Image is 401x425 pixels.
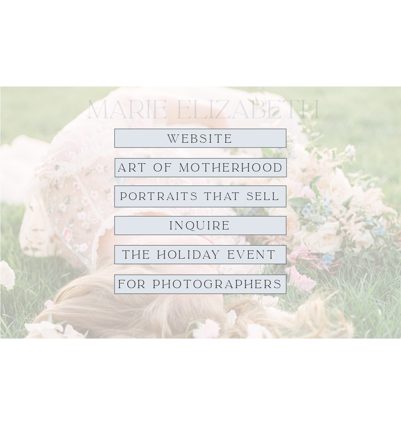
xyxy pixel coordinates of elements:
[162,133,239,145] a: website
[117,162,284,174] a: Art of Motherhood
[115,249,284,261] a: THE HOLIDAY EVENT
[165,220,235,232] a: inquire
[117,278,283,290] a: For Photographers
[114,191,286,203] a: PORTRAITS THAT SELL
